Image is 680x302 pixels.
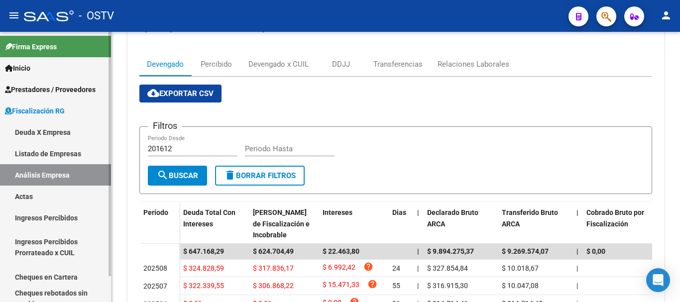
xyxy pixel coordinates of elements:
span: $ 6.992,42 [323,262,355,275]
span: Fiscalización RG [5,105,65,116]
i: help [367,279,377,289]
span: $ 624.704,49 [253,247,294,255]
span: | [576,208,578,216]
span: Firma Express [5,41,57,52]
span: 202508 [143,264,167,272]
datatable-header-cell: Período [139,202,179,244]
span: $ 327.854,84 [427,264,468,272]
span: | [576,282,578,290]
span: $ 0,00 [586,247,605,255]
span: $ 9.894.275,37 [427,247,474,255]
span: Borrar Filtros [224,171,296,180]
datatable-header-cell: Dias [388,202,413,246]
span: 202507 [143,282,167,290]
datatable-header-cell: Intereses [319,202,388,246]
mat-icon: person [660,9,672,21]
span: 55 [392,282,400,290]
div: Relaciones Laborales [438,59,509,70]
span: - OSTV [79,5,114,27]
span: $ 22.463,80 [323,247,359,255]
mat-icon: menu [8,9,20,21]
div: Open Intercom Messenger [646,268,670,292]
datatable-header-cell: | [413,202,423,246]
datatable-header-cell: Deuda Bruta Neto de Fiscalización e Incobrable [249,202,319,246]
h3: Filtros [148,119,182,133]
span: $ 324.828,59 [183,264,224,272]
div: Devengado x CUIL [248,59,309,70]
button: Borrar Filtros [215,166,305,186]
div: Percibido [201,59,232,70]
span: Intereses [323,208,352,216]
span: | [576,247,578,255]
span: [PERSON_NAME] de Fiscalización e Incobrable [253,208,310,239]
span: | [417,282,419,290]
span: Cobrado Bruto por Fiscalización [586,208,644,228]
span: Dias [392,208,406,216]
span: Exportar CSV [147,89,214,98]
span: | [417,247,419,255]
span: Prestadores / Proveedores [5,84,96,95]
button: Exportar CSV [139,85,222,102]
div: DDJJ [332,59,350,70]
button: Buscar [148,166,207,186]
datatable-header-cell: Deuda Total Con Intereses [179,202,249,246]
span: $ 317.836,17 [253,264,294,272]
span: | [417,264,419,272]
span: $ 322.339,55 [183,282,224,290]
span: $ 9.269.574,07 [502,247,549,255]
span: Transferido Bruto ARCA [502,208,558,228]
datatable-header-cell: Transferido Bruto ARCA [498,202,572,246]
datatable-header-cell: | [572,202,582,246]
span: | [417,208,419,216]
span: $ 15.471,33 [323,279,359,293]
div: Devengado [147,59,184,70]
span: $ 647.168,29 [183,247,224,255]
span: Inicio [5,63,30,74]
div: Transferencias [373,59,423,70]
span: Deuda Total Con Intereses [183,208,235,228]
span: $ 10.047,08 [502,282,539,290]
span: Declarado Bruto ARCA [427,208,478,228]
span: $ 316.915,30 [427,282,468,290]
mat-icon: delete [224,169,236,181]
mat-icon: search [157,169,169,181]
span: 24 [392,264,400,272]
datatable-header-cell: Cobrado Bruto por Fiscalización [582,202,657,246]
span: $ 10.018,67 [502,264,539,272]
i: help [363,262,373,272]
span: Buscar [157,171,198,180]
span: Período [143,208,168,216]
span: | [576,264,578,272]
datatable-header-cell: Declarado Bruto ARCA [423,202,498,246]
span: $ 306.868,22 [253,282,294,290]
mat-icon: cloud_download [147,87,159,99]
